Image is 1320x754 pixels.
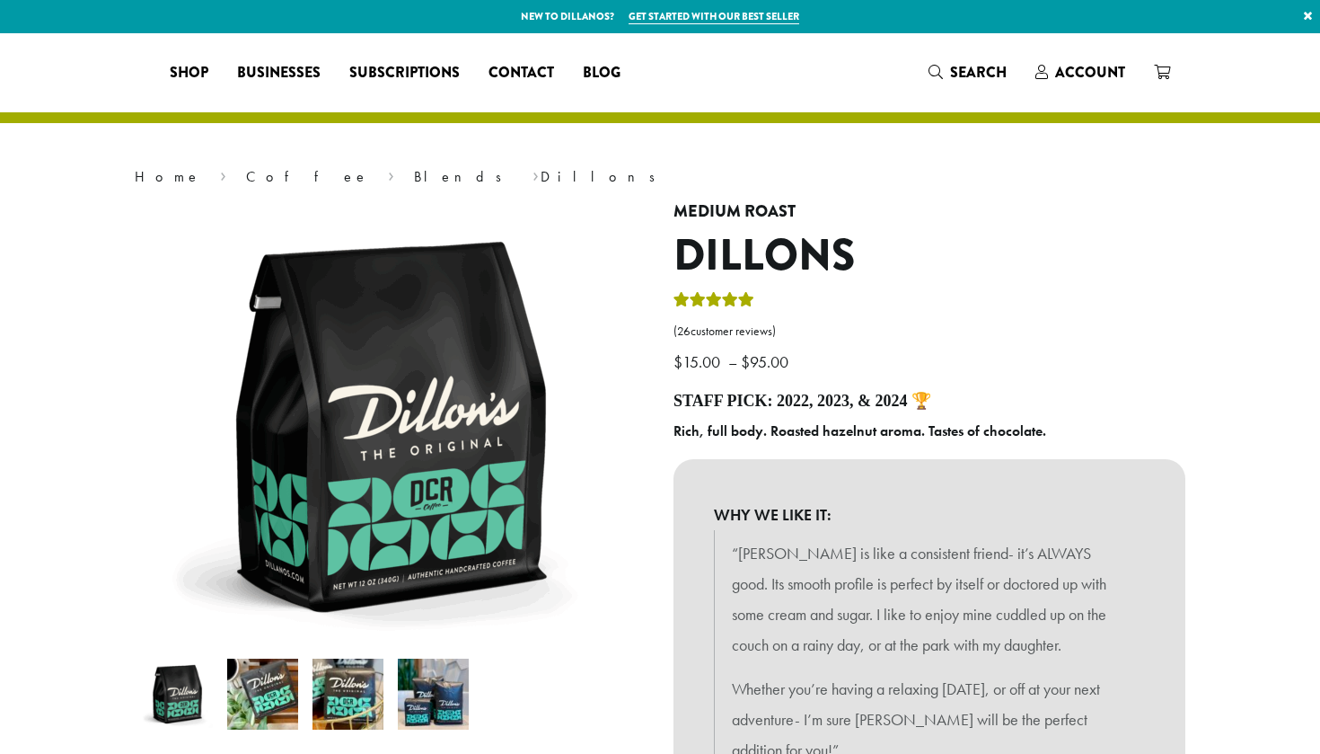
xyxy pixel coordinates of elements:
[227,659,298,730] img: Dillons - Image 2
[155,58,223,87] a: Shop
[673,289,754,316] div: Rated 5.00 out of 5
[629,9,799,24] a: Get started with our best seller
[673,351,725,372] bdi: 15.00
[950,62,1007,83] span: Search
[349,62,460,84] span: Subscriptions
[388,160,394,188] span: ›
[673,230,1185,282] h1: Dillons
[142,659,213,730] img: Dillons
[135,166,1185,188] nav: Breadcrumb
[741,351,750,372] span: $
[673,351,682,372] span: $
[714,500,1145,530] b: WHY WE LIKE IT:
[673,323,1185,341] a: (26customer reviews)
[135,167,201,186] a: Home
[237,62,321,84] span: Businesses
[246,167,369,186] a: Coffee
[741,351,793,372] bdi: 95.00
[914,58,1021,87] a: Search
[488,62,554,84] span: Contact
[583,62,620,84] span: Blog
[170,62,208,84] span: Shop
[220,160,226,188] span: ›
[414,167,514,186] a: Blends
[673,392,1185,412] h4: Staff Pick: 2022, 2023, & 2024 🏆
[728,351,737,372] span: –
[677,324,691,339] span: 26
[732,538,1127,660] p: “[PERSON_NAME] is like a consistent friend- it’s ALWAYS good. Its smooth profile is perfect by it...
[166,202,615,652] img: Dillons
[312,659,383,730] img: Dillons - Image 3
[398,659,469,730] img: Dillons - Image 4
[673,421,1046,440] b: Rich, full body. Roasted hazelnut aroma. Tastes of chocolate.
[673,202,1185,222] h4: Medium Roast
[1055,62,1125,83] span: Account
[532,160,539,188] span: ›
